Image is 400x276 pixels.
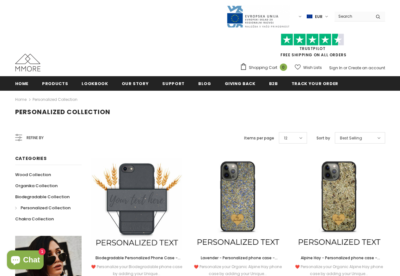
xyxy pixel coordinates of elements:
img: Trust Pilot Stars [281,34,344,46]
span: Blog [198,81,211,87]
a: Javni Razpis [226,14,290,19]
a: Sign In [329,65,342,71]
a: Biodegradable Personalized Phone Case - Black [91,255,183,261]
a: Lavender - Personalized phone case - Personalized gift [192,255,284,261]
span: 0 [280,64,287,71]
a: Giving back [225,76,255,90]
span: Lavender - Personalized phone case - Personalized gift [201,255,278,267]
span: Shopping Cart [249,64,277,71]
img: MMORE Cases [15,54,40,71]
span: Track your order [292,81,338,87]
span: 12 [284,135,287,141]
a: Products [42,76,68,90]
span: Products [42,81,68,87]
input: Search Site [335,12,371,21]
span: Personalized Collection [21,205,71,211]
span: support [162,81,185,87]
a: Organika Collection [15,180,58,191]
a: Personalized Collection [33,97,77,102]
label: Items per page [244,135,274,141]
span: Our Story [122,81,149,87]
a: B2B [269,76,278,90]
span: Refine by [27,134,44,141]
a: Wood Collection [15,169,51,180]
a: Trustpilot [299,46,326,51]
span: Personalized Collection [15,107,110,116]
span: Best Selling [340,135,362,141]
a: Biodegradable Collection [15,191,70,202]
a: Track your order [292,76,338,90]
a: Our Story [122,76,149,90]
a: Blog [198,76,211,90]
a: Alpine Hay - Personalized phone case - Personalized gift [293,255,385,261]
span: or [343,65,347,71]
span: Wood Collection [15,172,51,178]
a: Create an account [348,65,385,71]
span: FREE SHIPPING ON ALL ORDERS [240,36,385,58]
a: Personalized Collection [15,202,71,213]
label: Sort by [317,135,330,141]
a: support [162,76,185,90]
span: Categories [15,155,47,162]
span: Wish Lists [303,64,322,71]
span: Home [15,81,29,87]
inbox-online-store-chat: Shopify online store chat [5,250,46,271]
span: Biodegradable Personalized Phone Case - Black [95,255,181,267]
span: EUR [315,14,323,20]
span: Biodegradable Collection [15,194,70,200]
span: Chakra Collection [15,216,54,222]
a: Home [15,76,29,90]
span: B2B [269,81,278,87]
a: Home [15,96,27,103]
span: Organika Collection [15,183,58,189]
a: Lookbook [82,76,108,90]
span: Giving back [225,81,255,87]
a: Chakra Collection [15,213,54,224]
img: Javni Razpis [226,5,290,28]
a: Wish Lists [295,62,322,73]
span: Alpine Hay - Personalized phone case - Personalized gift [301,255,380,267]
a: Shopping Cart 0 [240,63,290,72]
span: Lookbook [82,81,108,87]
